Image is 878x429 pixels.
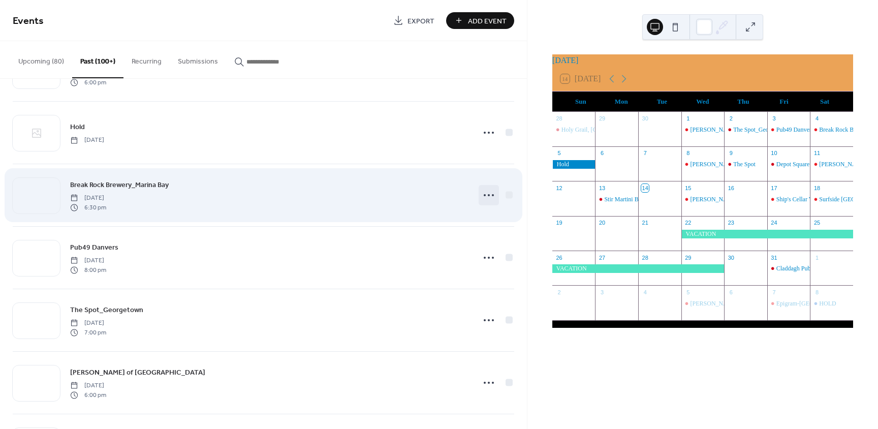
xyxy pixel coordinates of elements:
span: 6:00 pm [70,390,106,400]
div: 4 [641,288,649,296]
div: O'Neill's of Salem [681,195,725,204]
span: [DATE] [70,194,106,203]
div: 24 [770,219,778,227]
div: 31 [770,254,778,261]
div: [DATE] [552,54,853,67]
button: Add Event [446,12,514,29]
div: Ship's Cellar York ME [776,195,831,204]
div: 1 [813,254,821,261]
div: 9 [727,149,735,157]
div: 30 [727,254,735,261]
div: 20 [598,219,606,227]
a: [PERSON_NAME] of [GEOGRAPHIC_DATA] [70,366,205,378]
div: Jack's Abby_Framingham [810,160,853,169]
div: 5 [555,149,563,157]
span: [DATE] [70,256,106,265]
div: 6 [727,288,735,296]
div: Holy Grail, Epping, NH [552,126,595,134]
span: 8:00 pm [70,265,106,274]
div: 21 [641,219,649,227]
div: 16 [727,184,735,192]
div: O'Neill's of Salem [681,126,725,134]
div: [PERSON_NAME] of [GEOGRAPHIC_DATA] [691,195,809,204]
a: Export [386,12,442,29]
div: 15 [684,184,692,192]
span: Pub49 Danvers [70,242,118,253]
div: Holy Grail, [GEOGRAPHIC_DATA], [GEOGRAPHIC_DATA] [561,126,718,134]
div: The Spot_Georgetown [724,126,767,134]
div: Claddagh Pub [776,264,811,273]
div: 7 [641,149,649,157]
div: 8 [684,149,692,157]
div: O'Neill's of Salem [681,160,725,169]
div: 27 [598,254,606,261]
span: 6:30 pm [70,203,106,212]
span: [DATE] [70,319,106,328]
span: Add Event [468,16,507,26]
span: Break Rock Brewery_Marina Bay [70,180,169,191]
div: [PERSON_NAME] of [GEOGRAPHIC_DATA] [691,299,809,308]
div: Sun [560,91,601,112]
div: Pub49 Danvers [767,126,810,134]
div: Epigram-Tyngsboro [767,299,810,308]
div: 10 [770,149,778,157]
a: Hold [70,121,85,133]
div: 2 [727,115,735,122]
div: [PERSON_NAME] of [GEOGRAPHIC_DATA] [691,160,809,169]
div: 3 [598,288,606,296]
span: 7:00 pm [70,328,106,337]
div: 22 [684,219,692,227]
div: Hold [552,160,595,169]
div: 28 [641,254,649,261]
div: The Spot_Georgetown [733,126,789,134]
div: HOLD [819,299,836,308]
div: VACATION [552,264,724,273]
div: 13 [598,184,606,192]
div: 19 [555,219,563,227]
button: Upcoming (80) [10,41,72,77]
div: The Spot [733,160,756,169]
div: HOLD [810,299,853,308]
div: 30 [641,115,649,122]
div: 26 [555,254,563,261]
div: Claddagh Pub [767,264,810,273]
span: 6:00 pm [70,78,106,87]
div: 12 [555,184,563,192]
div: 29 [684,254,692,261]
div: VACATION [681,230,853,238]
div: Mon [601,91,642,112]
div: 3 [770,115,778,122]
a: Pub49 Danvers [70,241,118,253]
div: Surfside Salisbury Beach [810,195,853,204]
span: [DATE] [70,136,104,145]
div: Pub49 Danvers [776,126,814,134]
a: Break Rock Brewery_Marina Bay [70,179,169,191]
div: Fri [764,91,804,112]
span: [PERSON_NAME] of [GEOGRAPHIC_DATA] [70,367,205,378]
div: 2 [555,288,563,296]
div: Depot Square Gazebo Hampton NH [767,160,810,169]
div: [PERSON_NAME] of [GEOGRAPHIC_DATA] [691,126,809,134]
div: Sat [804,91,845,112]
span: [DATE] [70,381,106,390]
div: 4 [813,115,821,122]
div: 6 [598,149,606,157]
div: 11 [813,149,821,157]
div: 18 [813,184,821,192]
div: 25 [813,219,821,227]
div: 17 [770,184,778,192]
div: Stir Martini Bar & Kitchen [604,195,670,204]
div: 8 [813,288,821,296]
div: Break Rock Brewery_Marina Bay [810,126,853,134]
div: Wed [682,91,723,112]
div: The Spot [724,160,767,169]
div: Tue [642,91,682,112]
span: Export [407,16,434,26]
div: O'Neill's of Salem [681,299,725,308]
button: Recurring [123,41,170,77]
div: Epigram-[GEOGRAPHIC_DATA] [776,299,862,308]
a: The Spot_Georgetown [70,304,143,316]
span: Events [13,11,44,31]
span: Hold [70,122,85,133]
